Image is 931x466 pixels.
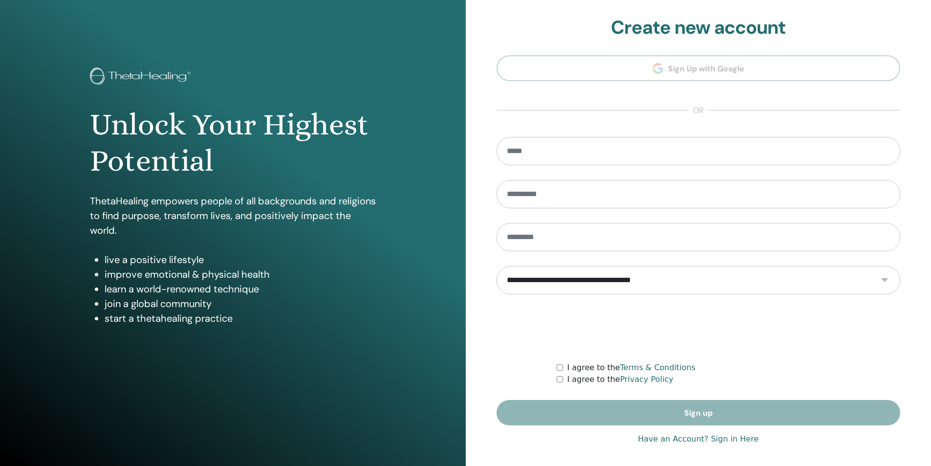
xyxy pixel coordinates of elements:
li: learn a world-renowned technique [105,282,376,296]
li: improve emotional & physical health [105,267,376,282]
a: Terms & Conditions [620,363,695,372]
iframe: reCAPTCHA [624,309,773,347]
label: I agree to the [567,362,695,374]
li: join a global community [105,296,376,311]
span: or [688,105,709,116]
p: ThetaHealing empowers people of all backgrounds and religions to find purpose, transform lives, a... [90,194,376,238]
h2: Create new account [497,17,901,39]
a: Privacy Policy [620,375,673,384]
li: start a thetahealing practice [105,311,376,326]
h1: Unlock Your Highest Potential [90,107,376,179]
label: I agree to the [567,374,673,385]
li: live a positive lifestyle [105,252,376,267]
a: Have an Account? Sign in Here [638,433,758,445]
